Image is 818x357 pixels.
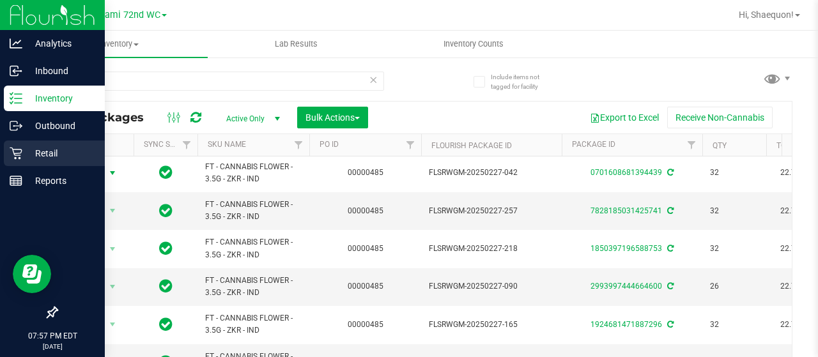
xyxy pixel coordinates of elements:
inline-svg: Outbound [10,119,22,132]
iframe: Resource center [13,255,51,293]
a: 1850397196588753 [590,244,662,253]
span: FT - CANNABIS FLOWER - 3.5G - ZKR - IND [205,236,302,261]
a: Filter [288,134,309,156]
span: FT - CANNABIS FLOWER - 3.5G - ZKR - IND [205,312,302,337]
span: select [105,240,121,258]
a: 1924681471887296 [590,320,662,329]
span: 22.7000 [774,315,815,334]
a: 00000485 [348,244,383,253]
span: Miami 72nd WC [94,10,160,20]
span: In Sync [159,163,173,181]
a: Filter [681,134,702,156]
span: 32 [710,205,759,217]
span: Sync from Compliance System [665,168,674,177]
a: 7828185031425741 [590,206,662,215]
span: Inventory Counts [426,38,521,50]
a: Sync Status [144,140,193,149]
span: 22.7000 [774,163,815,182]
span: FLSRWGM-20250227-218 [429,243,554,255]
span: 22.7000 [774,202,815,220]
span: FT - CANNABIS FLOWER - 3.5G - ZKR - IND [205,161,302,185]
span: In Sync [159,239,173,257]
inline-svg: Analytics [10,37,22,50]
button: Export to Excel [582,107,667,128]
span: All Packages [66,110,157,125]
p: Inventory [22,91,99,106]
span: Inventory [31,38,208,50]
a: Filter [400,134,421,156]
p: Inbound [22,63,99,79]
span: select [105,315,121,333]
span: select [105,202,121,220]
span: FLSRWGM-20250227-165 [429,319,554,331]
span: 22.7000 [774,277,815,296]
span: Bulk Actions [305,112,360,123]
span: Sync from Compliance System [665,320,674,329]
span: FT - CANNABIS FLOWER - 3.5G - ZKR - IND [205,199,302,223]
span: FLSRWGM-20250227-042 [429,167,554,179]
span: In Sync [159,202,173,220]
span: 32 [710,243,759,255]
span: Sync from Compliance System [665,206,674,215]
span: In Sync [159,277,173,295]
span: 32 [710,319,759,331]
a: 00000485 [348,282,383,291]
span: Hi, Shaequon! [739,10,794,20]
a: Package ID [572,140,615,149]
a: 0701608681394439 [590,168,662,177]
p: 07:57 PM EDT [6,330,99,342]
button: Receive Non-Cannabis [667,107,773,128]
a: Flourish Package ID [431,141,512,150]
a: 00000485 [348,320,383,329]
span: 32 [710,167,759,179]
span: select [105,278,121,296]
a: 00000485 [348,168,383,177]
p: Analytics [22,36,99,51]
span: 26 [710,280,759,292]
a: Qty [713,141,727,150]
a: Filter [176,134,197,156]
span: Sync from Compliance System [665,244,674,253]
span: Lab Results [258,38,335,50]
inline-svg: Retail [10,147,22,160]
span: In Sync [159,315,173,333]
span: Include items not tagged for facility [491,72,555,91]
a: Inventory [31,31,208,57]
input: Search Package ID, Item Name, SKU, Lot or Part Number... [56,72,384,91]
span: FT - CANNABIS FLOWER - 3.5G - ZKR - IND [205,275,302,299]
a: Lab Results [208,31,385,57]
a: Inventory Counts [385,31,562,57]
span: Sync from Compliance System [665,282,674,291]
a: 00000485 [348,206,383,215]
span: select [105,164,121,182]
inline-svg: Inbound [10,65,22,77]
p: Retail [22,146,99,161]
span: 22.7000 [774,239,815,258]
inline-svg: Reports [10,174,22,187]
p: [DATE] [6,342,99,351]
inline-svg: Inventory [10,92,22,105]
p: Outbound [22,118,99,133]
a: PO ID [320,140,339,149]
span: FLSRWGM-20250227-090 [429,280,554,292]
a: 2993997444664600 [590,282,662,291]
p: Reports [22,173,99,188]
span: Clear [369,72,378,88]
a: SKU Name [208,140,246,149]
span: FLSRWGM-20250227-257 [429,205,554,217]
button: Bulk Actions [297,107,368,128]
